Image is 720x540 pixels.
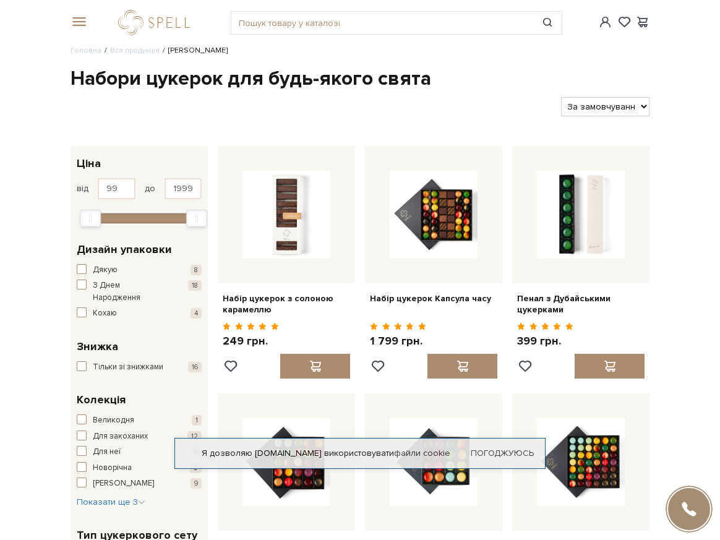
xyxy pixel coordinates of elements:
[77,392,126,408] span: Колекція
[394,448,450,458] a: файли cookie
[93,280,168,304] span: З Днем Народження
[223,334,279,348] p: 249 грн.
[77,307,202,320] button: Кохаю 4
[165,178,202,199] input: Ціна
[110,46,160,55] a: Вся продукція
[223,293,350,315] a: Набір цукерок з солоною карамеллю
[98,178,135,199] input: Ціна
[175,448,545,459] div: Я дозволяю [DOMAIN_NAME] використовувати
[370,293,497,304] a: Набір цукерок Капсула часу
[77,280,202,304] button: З Днем Народження 18
[77,478,202,490] button: [PERSON_NAME] 9
[77,338,118,355] span: Знижка
[77,264,202,276] button: Дякую 8
[187,431,202,442] span: 12
[80,210,101,227] div: Min
[71,46,101,55] a: Головна
[370,334,426,348] p: 1 799 грн.
[77,446,202,458] button: Для неї 6
[534,12,562,34] button: Пошук товару у каталозі
[192,415,202,426] span: 1
[517,293,645,315] a: Пенал з Дубайськими цукерками
[188,362,202,372] span: 16
[93,446,121,458] span: Для неї
[77,241,172,258] span: Дизайн упаковки
[191,265,202,275] span: 8
[77,497,145,507] span: Показати ще 3
[93,478,154,490] span: [PERSON_NAME]
[186,210,207,227] div: Max
[77,361,202,374] button: Тільки зі знижками 16
[145,183,155,194] span: до
[231,12,533,34] input: Пошук товару у каталозі
[93,361,163,374] span: Тільки зі знижками
[77,496,145,508] button: Показати ще 3
[190,463,202,473] span: 2
[93,462,132,474] span: Новорічна
[191,478,202,489] span: 9
[77,462,202,474] button: Новорічна 2
[160,45,228,56] li: [PERSON_NAME]
[93,307,117,320] span: Кохаю
[77,431,202,443] button: Для закоханих 12
[77,414,202,427] button: Великодня 1
[471,448,534,459] a: Погоджуюсь
[93,414,134,427] span: Великодня
[93,431,148,443] span: Для закоханих
[71,66,649,92] h1: Набори цукерок для будь-якого свята
[93,264,118,276] span: Дякую
[77,183,88,194] span: від
[517,334,573,348] p: 399 грн.
[191,308,202,319] span: 4
[118,10,195,35] a: logo
[188,280,202,291] span: 18
[77,155,101,172] span: Ціна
